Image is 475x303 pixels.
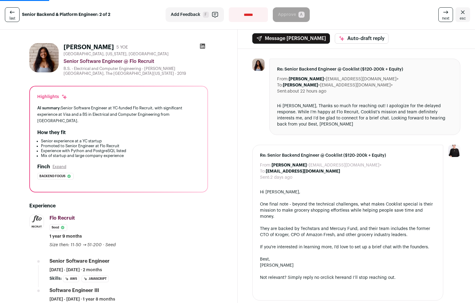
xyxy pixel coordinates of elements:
[49,224,67,231] li: Seed
[260,256,436,262] div: Best,
[260,262,436,268] div: [PERSON_NAME]
[442,16,449,21] span: next
[49,258,110,265] div: Senior Software Engineer
[5,7,20,22] a: last
[49,233,82,239] span: 1 year 9 months
[41,144,200,148] li: Promoted to Senior Engineer at Flo Recruit
[49,276,62,282] span: Skills:
[460,16,466,21] span: esc
[29,43,59,72] img: 0c1a567191cbaf63f217fdb216301fb2b047c400b709108fa4163a48e7a634f6.jpg
[49,296,115,302] span: [DATE] - [DATE] · 1 year 8 months
[64,58,208,65] div: Senior Software Engineer @ Flo Recruit
[41,148,200,153] li: Experience with Python and PostgreSQL listed
[37,106,61,110] span: AI summary:
[9,16,15,21] span: last
[53,164,66,169] button: Expand
[260,152,436,159] span: Re: Senior Backend Engineer @ Cooklist ($120-200k + Equity)
[266,169,340,173] b: [EMAIL_ADDRESS][DOMAIN_NAME]
[438,7,453,22] a: next
[260,162,272,168] dt: From:
[64,52,169,57] span: [GEOGRAPHIC_DATA], [US_STATE], [GEOGRAPHIC_DATA]
[260,174,270,181] dt: Sent:
[103,242,104,248] span: ·
[287,88,326,94] dd: about 22 hours ago
[277,66,453,72] span: Re: Senior Backend Engineer @ Cooklist ($120-200k + Equity)
[289,76,399,82] dd: <[EMAIL_ADDRESS][DOMAIN_NAME]>
[203,12,209,18] span: F
[63,276,79,282] li: AWS
[30,215,44,229] img: 75a5f9274f1fcd9fdbcbec9b7cecccf34496ee0897e26ac35ef6e6b64685e4ac.png
[252,33,330,44] button: Message [PERSON_NAME]
[277,103,453,127] div: Hi [PERSON_NAME], Thanks so much for reaching out! I apologize for the delayed response. While I’...
[448,145,460,157] img: 9240684-medium_jpg
[277,88,287,94] dt: Sent:
[37,94,68,100] div: Highlights
[49,267,102,273] span: [DATE] - [DATE] · 2 months
[283,82,393,88] dd: <[EMAIL_ADDRESS][DOMAIN_NAME]>
[260,244,436,250] div: If you're interested in learning more, I'd love to set up a brief chat with the founders.
[324,276,344,280] a: click here
[277,76,289,82] dt: From:
[82,276,109,282] li: JavaScript
[64,43,114,52] h1: [PERSON_NAME]
[260,201,436,220] div: One final note - beyond the technical challenges, what makes Cooklist special is their mission to...
[37,163,50,170] h2: Finch
[260,226,436,238] div: They are backed by Techstars and Mercury Fund, and their team includes the former CTO of Kroger, ...
[270,174,292,181] dd: 2 days ago
[283,83,318,87] b: [PERSON_NAME]
[49,216,75,221] span: Flo Recruit
[272,162,382,168] dd: <[EMAIL_ADDRESS][DOMAIN_NAME]>
[116,44,128,50] div: 5 YOE
[272,163,307,167] b: [PERSON_NAME]
[22,12,110,18] strong: Senior Backend & Platform Engineer: 2 of 2
[260,189,436,195] div: Hi [PERSON_NAME],
[49,243,102,247] span: Size then: 11-50 → 51-200
[64,66,208,76] div: B.S. - Electrical and Computer Engineering - [PERSON_NAME][GEOGRAPHIC_DATA], The [GEOGRAPHIC_DATA...
[37,129,66,136] h2: How they fit
[49,287,99,294] div: Software Engineer III
[171,12,200,18] span: Add Feedback
[335,33,389,44] button: Auto-draft reply
[289,77,324,81] b: [PERSON_NAME]
[29,202,208,210] h2: Experience
[252,59,265,71] img: 0c1a567191cbaf63f217fdb216301fb2b047c400b709108fa4163a48e7a634f6.jpg
[41,139,200,144] li: Senior experience at a YC startup
[260,168,266,174] dt: To:
[39,173,65,179] span: Backend focus
[105,243,116,247] span: Seed
[260,275,436,281] div: Not relevant? Simply reply no or and I’ll stop reaching out.
[37,105,200,124] div: Senior Software Engineer at YC-funded Flo Recruit, with significant experience at Visa and a BS i...
[41,153,200,158] li: Mix of startup and large company experience
[166,7,224,22] button: Add Feedback F
[455,7,470,22] a: Close
[277,82,283,88] dt: To:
